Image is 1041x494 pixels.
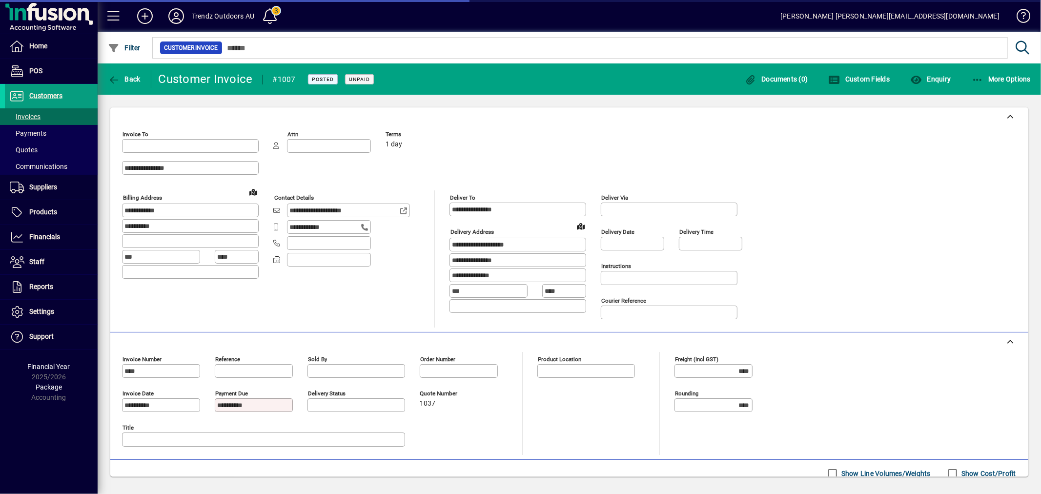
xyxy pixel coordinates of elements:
a: Communications [5,158,98,175]
span: Filter [108,44,141,52]
span: Enquiry [910,75,951,83]
mat-label: Invoice number [122,356,162,363]
span: Financial Year [28,363,70,370]
mat-label: Deliver via [601,194,628,201]
span: Home [29,42,47,50]
span: Products [29,208,57,216]
a: Staff [5,250,98,274]
mat-label: Reference [215,356,240,363]
button: Profile [161,7,192,25]
span: Terms [386,131,444,138]
mat-label: Deliver To [450,194,475,201]
span: Settings [29,308,54,315]
span: Invoices [10,113,41,121]
button: Documents (0) [742,70,811,88]
a: Products [5,200,98,225]
a: Reports [5,275,98,299]
a: Suppliers [5,175,98,200]
label: Show Line Volumes/Weights [839,469,931,478]
a: Home [5,34,98,59]
a: Knowledge Base [1009,2,1029,34]
mat-label: Delivery date [601,228,634,235]
span: 1 day [386,141,402,148]
div: [PERSON_NAME] [PERSON_NAME][EMAIL_ADDRESS][DOMAIN_NAME] [780,8,1000,24]
mat-label: Courier Reference [601,297,646,304]
span: Customer Invoice [164,43,218,53]
a: Settings [5,300,98,324]
mat-label: Payment due [215,390,248,397]
span: More Options [972,75,1031,83]
a: Quotes [5,142,98,158]
mat-label: Order number [420,356,455,363]
mat-label: Delivery time [679,228,714,235]
mat-label: Product location [538,356,581,363]
span: Payments [10,129,46,137]
span: Staff [29,258,44,266]
mat-label: Invoice To [122,131,148,138]
mat-label: Rounding [675,390,698,397]
span: Financials [29,233,60,241]
a: Financials [5,225,98,249]
span: Unpaid [349,76,370,82]
mat-label: Invoice date [122,390,154,397]
span: Suppliers [29,183,57,191]
span: Documents (0) [745,75,808,83]
span: Posted [312,76,334,82]
mat-label: Freight (incl GST) [675,356,718,363]
span: Custom Fields [829,75,890,83]
span: POS [29,67,42,75]
mat-label: Sold by [308,356,327,363]
button: Custom Fields [826,70,893,88]
span: Package [36,383,62,391]
button: Add [129,7,161,25]
span: Support [29,332,54,340]
a: Payments [5,125,98,142]
a: Invoices [5,108,98,125]
span: Communications [10,163,67,170]
span: 1037 [420,400,435,408]
span: Quote number [420,391,478,397]
button: Enquiry [908,70,953,88]
mat-label: Title [122,424,134,431]
a: View on map [573,218,589,234]
a: Support [5,325,98,349]
div: Trendz Outdoors AU [192,8,254,24]
app-page-header-button: Back [98,70,151,88]
div: #1007 [273,72,296,87]
a: POS [5,59,98,83]
button: Filter [105,39,143,57]
a: View on map [245,184,261,200]
span: Back [108,75,141,83]
div: Customer Invoice [159,71,253,87]
span: Quotes [10,146,38,154]
label: Show Cost/Profit [959,469,1016,478]
span: Reports [29,283,53,290]
mat-label: Attn [287,131,298,138]
span: Customers [29,92,62,100]
button: Back [105,70,143,88]
mat-label: Delivery status [308,390,346,397]
button: More Options [969,70,1034,88]
mat-label: Instructions [601,263,631,269]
